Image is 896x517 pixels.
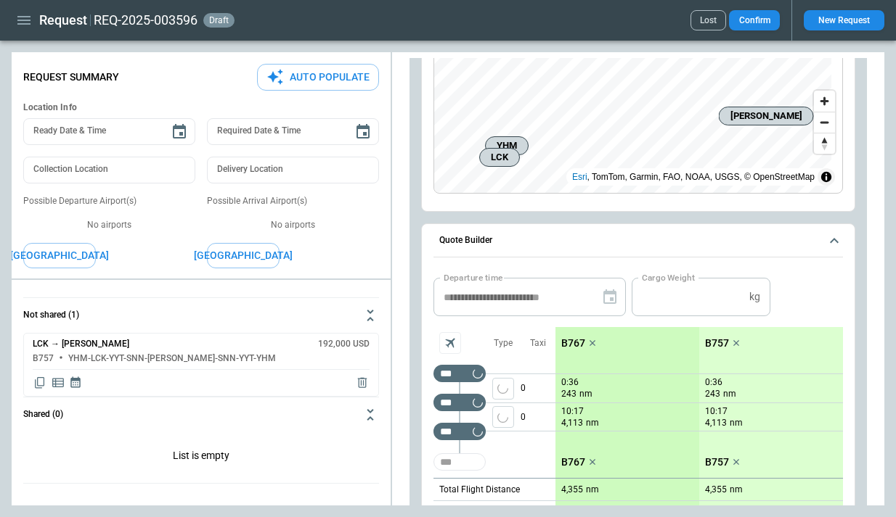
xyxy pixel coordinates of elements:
h2: REQ-2025-003596 [94,12,197,29]
summary: Toggle attribution [818,168,835,186]
button: Confirm [729,10,780,30]
p: nm [730,417,743,429]
p: List is empty [23,432,379,483]
h6: Quote Builder [439,236,492,245]
label: Cargo Weight [642,271,695,284]
span: Type of sector [492,406,514,428]
p: 243 [705,388,720,400]
span: Delete quote [355,376,370,390]
button: New Request [804,10,884,30]
div: Too short [433,394,486,411]
p: 0:36 [705,377,722,388]
button: Auto Populate [257,64,379,91]
span: Copy quote content [33,376,47,390]
p: B757 [705,456,729,468]
button: [GEOGRAPHIC_DATA] [23,243,96,268]
p: Taxi [530,337,546,350]
label: Departure time [444,271,503,284]
p: nm [579,388,592,400]
h6: LCK → [PERSON_NAME] [33,339,129,349]
span: Aircraft selection [439,332,461,354]
div: Not shared (1) [23,432,379,483]
p: Possible Departure Airport(s) [23,195,195,207]
div: Too short [433,365,486,382]
h6: YHM-LCK-YYT-SNN-[PERSON_NAME]-SNN-YYT-YHM [68,354,276,363]
p: nm [723,388,736,400]
canvas: Map [434,40,831,194]
p: 10:17 [561,406,584,417]
button: left aligned [492,378,514,400]
p: 0:36 [561,377,579,388]
p: 4,113 [561,417,583,429]
h6: Location Info [23,102,379,113]
p: 0 [521,374,555,402]
button: Choose date [165,117,194,146]
p: 0 [521,403,555,431]
div: Too short [433,453,486,471]
span: Display quote schedule [69,376,82,390]
p: Request Summary [23,71,119,83]
button: [GEOGRAPHIC_DATA] [207,243,280,268]
h6: B757 [33,354,54,363]
p: B767 [561,337,585,350]
button: Zoom in [814,91,835,112]
p: kg [749,291,760,303]
a: Esri [572,172,587,182]
button: Quote Builder [433,224,843,257]
button: Zoom out [814,112,835,133]
p: nm [730,484,743,496]
button: Lost [691,10,726,30]
button: Choose date [349,117,378,146]
h6: Not shared (1) [23,310,79,320]
p: 4,355 [561,484,583,495]
div: Too short [433,423,486,440]
p: 4,113 [705,417,727,429]
p: nm [586,417,599,429]
span: draft [206,15,232,25]
button: Not shared (1) [23,298,379,333]
span: Type of sector [492,378,514,400]
p: nm [586,484,599,496]
button: Reset bearing to north [814,133,835,154]
span: YHM [492,138,522,153]
p: Type [494,337,513,350]
span: [PERSON_NAME] [725,109,807,123]
span: LCK [486,150,513,165]
p: 4,355 [705,484,727,495]
div: , TomTom, Garmin, FAO, NOAA, USGS, © OpenStreetMap [572,170,815,184]
div: Not shared (1) [23,333,379,397]
span: Display detailed quote content [51,376,65,390]
p: Possible Arrival Airport(s) [207,195,379,207]
h6: Shared (0) [23,410,63,419]
p: No airports [23,219,195,231]
p: B757 [705,337,729,350]
p: 243 [561,388,577,400]
p: 10:17 [705,406,728,417]
p: No airports [207,219,379,231]
h1: Request [39,12,87,29]
button: Shared (0) [23,397,379,432]
p: Total Flight Distance [439,484,520,496]
p: B767 [561,456,585,468]
h6: 192,000 USD [318,339,370,349]
button: left aligned [492,406,514,428]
